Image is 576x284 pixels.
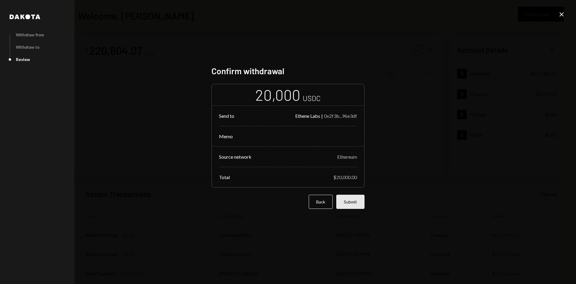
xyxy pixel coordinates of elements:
button: Back [309,195,333,209]
button: Submit [336,195,364,209]
div: Review [16,57,30,62]
div: USDC [303,93,321,103]
div: 0x2f3b...96e3df [324,113,357,119]
div: Memo [219,133,233,139]
h2: Confirm withdrawal [211,65,364,77]
div: 20,000 [255,85,300,104]
div: Source network [219,154,251,160]
div: Withdraw from [16,32,44,37]
div: $20,000.00 [333,174,357,180]
div: Send to [219,113,234,119]
div: Withdraw to [16,44,40,50]
div: | [321,113,323,119]
div: Ethene Labs [295,113,320,119]
div: Ethereum [337,154,357,160]
div: Total [219,174,230,180]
